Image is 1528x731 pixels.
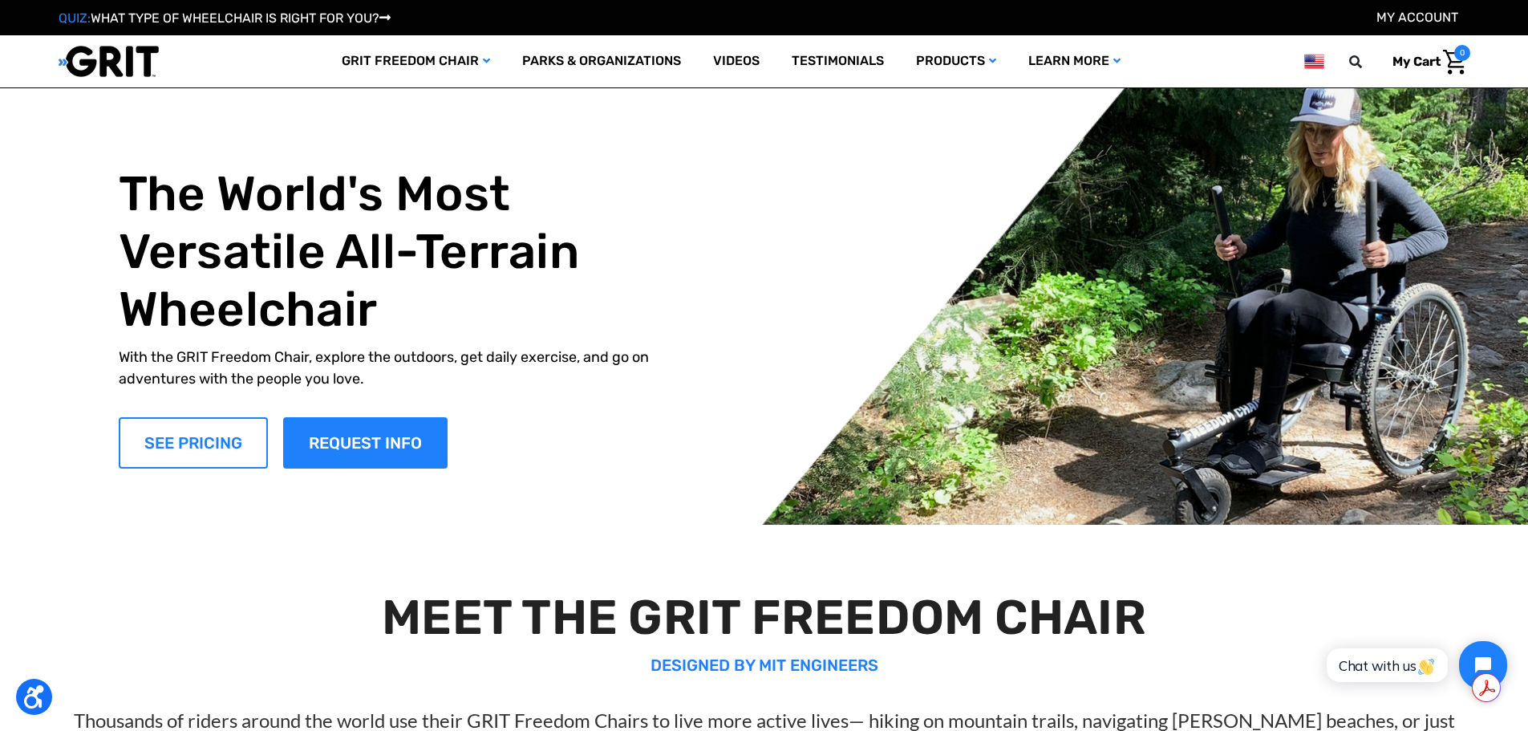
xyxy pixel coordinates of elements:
span: QUIZ: [59,10,91,26]
iframe: Tidio Chat [1309,627,1521,703]
span: My Cart [1392,54,1441,69]
a: Products [900,35,1012,87]
a: Cart with 0 items [1380,45,1470,79]
a: Learn More [1012,35,1137,87]
img: us.png [1304,51,1323,71]
span: Phone Number [269,66,355,81]
span: 0 [1454,45,1470,61]
p: DESIGNED BY MIT ENGINEERS [39,653,1490,677]
a: Account [1376,10,1458,25]
a: Videos [697,35,776,87]
p: With the GRIT Freedom Chair, explore the outdoors, get daily exercise, and go on adventures with ... [119,347,685,390]
h2: MEET THE GRIT FREEDOM CHAIR [39,589,1490,647]
a: QUIZ:WHAT TYPE OF WHEELCHAIR IS RIGHT FOR YOU? [59,10,391,26]
a: GRIT Freedom Chair [326,35,506,87]
a: Parks & Organizations [506,35,697,87]
img: GRIT All-Terrain Wheelchair and Mobility Equipment [59,45,159,78]
input: Search [1356,45,1380,79]
a: Shop Now [119,417,268,469]
h1: The World's Most Versatile All-Terrain Wheelchair [119,165,685,339]
a: Testimonials [776,35,900,87]
img: Cart [1443,50,1466,75]
a: Slide number 1, Request Information [283,417,448,469]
